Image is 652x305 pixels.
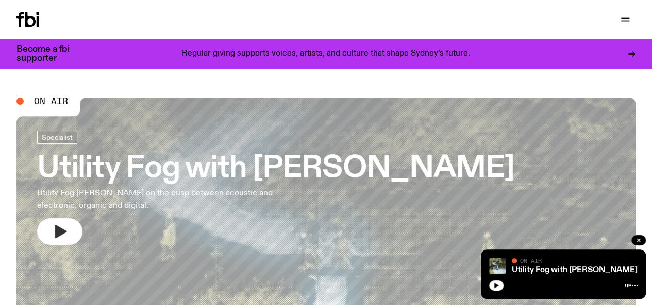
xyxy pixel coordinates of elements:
img: Cover of Corps Citoyen album Barrani [489,258,506,274]
p: Regular giving supports voices, artists, and culture that shape Sydney’s future. [182,49,470,59]
h3: Become a fbi supporter [16,45,82,63]
span: Specialist [42,134,73,141]
a: Utility Fog with [PERSON_NAME] [512,266,638,274]
span: On Air [34,97,68,106]
h3: Utility Fog with [PERSON_NAME] [37,154,514,183]
p: Utility Fog [PERSON_NAME] on the cusp between acoustic and electronic, organic and digital. [37,187,301,212]
span: On Air [520,257,542,264]
a: Utility Fog with [PERSON_NAME]Utility Fog [PERSON_NAME] on the cusp between acoustic and electron... [37,131,514,245]
a: Specialist [37,131,77,144]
